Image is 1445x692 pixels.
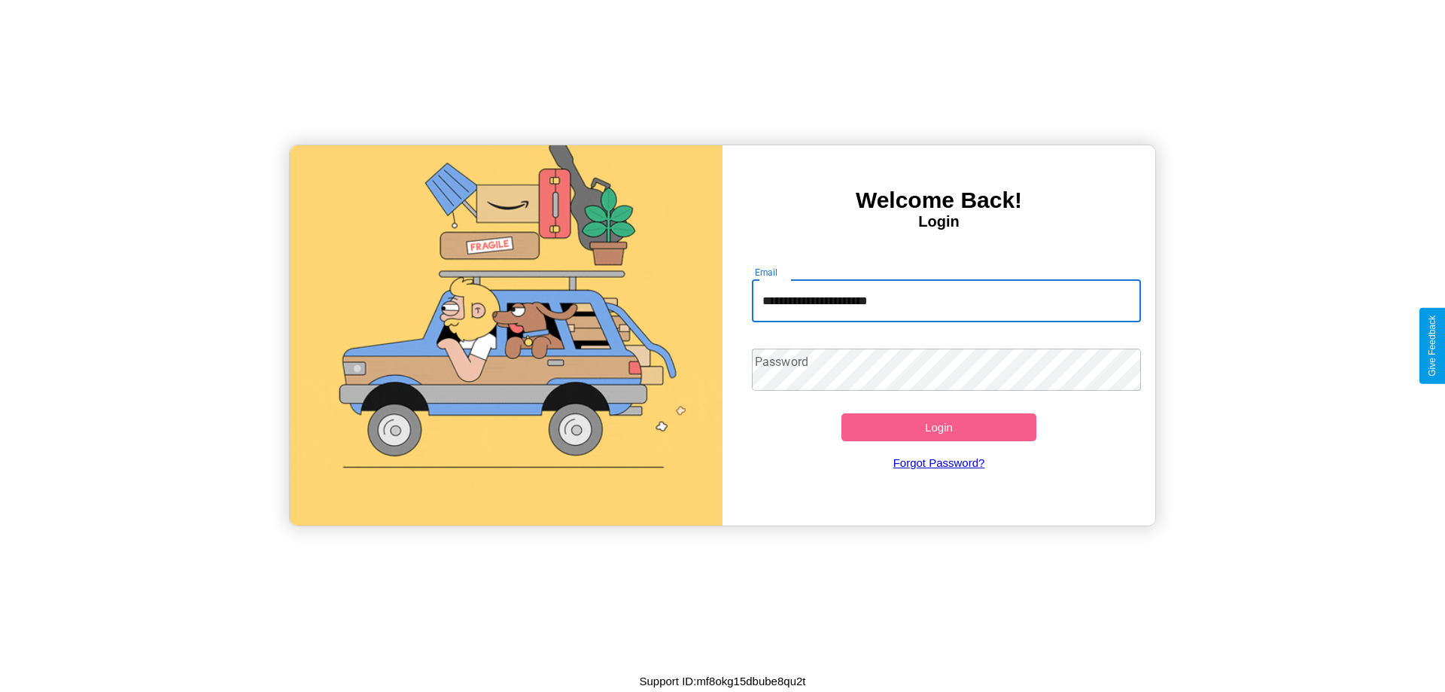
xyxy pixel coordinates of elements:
div: Give Feedback [1427,316,1437,376]
img: gif [290,145,722,526]
h3: Welcome Back! [722,187,1155,213]
button: Login [841,413,1036,441]
label: Email [755,266,778,279]
h4: Login [722,213,1155,230]
p: Support ID: mf8okg15dbube8qu2t [640,671,806,691]
a: Forgot Password? [744,441,1134,484]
